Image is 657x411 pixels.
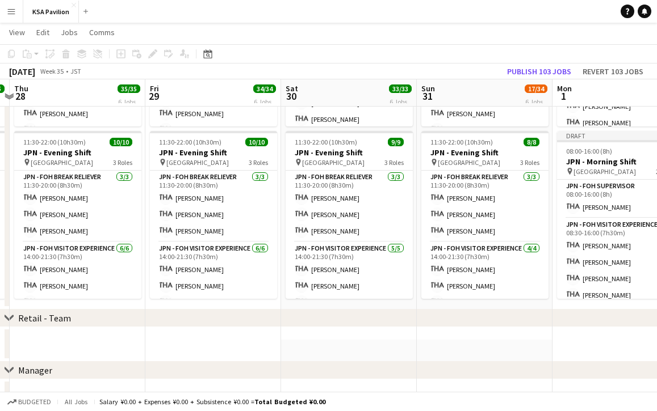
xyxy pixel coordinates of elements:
[421,171,549,242] app-card-role: JPN - FOH Break Reliever3/311:30-20:00 (8h30m)[PERSON_NAME][PERSON_NAME][PERSON_NAME]
[150,83,159,94] span: Fri
[574,167,636,176] span: [GEOGRAPHIC_DATA]
[70,67,81,75] div: JST
[295,138,357,146] span: 11:30-22:00 (10h30m)
[99,397,325,406] div: Salary ¥0.00 + Expenses ¥0.00 + Subsistence ¥0.00 =
[36,27,49,37] span: Edit
[61,27,78,37] span: Jobs
[9,66,35,77] div: [DATE]
[12,90,28,103] span: 28
[89,27,115,37] span: Comms
[384,158,404,167] span: 3 Roles
[254,94,275,103] div: 6 Jobs
[118,84,140,93] span: 35/35
[389,84,412,93] span: 33/33
[557,83,572,94] span: Mon
[520,158,539,167] span: 3 Roles
[525,84,547,93] span: 17/34
[85,25,119,40] a: Comms
[390,94,411,103] div: 6 Jobs
[23,138,86,146] span: 11:30-22:00 (10h30m)
[159,138,221,146] span: 11:30-22:00 (10h30m)
[37,67,66,75] span: Week 35
[110,138,132,146] span: 10/10
[150,131,277,299] app-job-card: 11:30-22:00 (10h30m)10/10JPN - Evening Shift [GEOGRAPHIC_DATA]3 RolesJPN - FOH Break Reliever3/31...
[6,396,53,408] button: Budgeted
[14,131,141,299] app-job-card: 11:30-22:00 (10h30m)10/10JPN - Evening Shift [GEOGRAPHIC_DATA]3 RolesJPN - FOH Break Reliever3/31...
[503,64,576,79] button: Publish 103 jobs
[421,83,435,94] span: Sun
[18,365,52,376] div: Manager
[302,158,365,167] span: [GEOGRAPHIC_DATA]
[9,27,25,37] span: View
[14,83,28,94] span: Thu
[286,147,413,158] h3: JPN - Evening Shift
[5,25,30,40] a: View
[56,25,82,40] a: Jobs
[286,242,413,346] app-card-role: JPN - FOH Visitor Experience5/514:00-21:30 (7h30m)[PERSON_NAME][PERSON_NAME]Fumiyo CHINEN
[148,90,159,103] span: 29
[555,90,572,103] span: 1
[18,398,51,406] span: Budgeted
[118,94,140,103] div: 6 Jobs
[421,147,549,158] h3: JPN - Evening Shift
[388,138,404,146] span: 9/9
[166,158,229,167] span: [GEOGRAPHIC_DATA]
[525,94,547,103] div: 6 Jobs
[14,171,141,242] app-card-role: JPN - FOH Break Reliever3/311:30-20:00 (8h30m)[PERSON_NAME][PERSON_NAME][PERSON_NAME]
[566,147,612,155] span: 08:00-16:00 (8h)
[253,84,276,93] span: 34/34
[286,131,413,299] app-job-card: 11:30-22:00 (10h30m)9/9JPN - Evening Shift [GEOGRAPHIC_DATA]3 RolesJPN - FOH Break Reliever3/311:...
[245,138,268,146] span: 10/10
[284,90,298,103] span: 30
[249,158,268,167] span: 3 Roles
[286,171,413,242] app-card-role: JPN - FOH Break Reliever3/311:30-20:00 (8h30m)[PERSON_NAME][PERSON_NAME][PERSON_NAME]
[23,1,79,23] button: KSA Pavilion
[524,138,539,146] span: 8/8
[286,83,298,94] span: Sat
[18,312,71,324] div: Retail - Team
[578,64,648,79] button: Revert 103 jobs
[113,158,132,167] span: 3 Roles
[430,138,493,146] span: 11:30-22:00 (10h30m)
[150,171,277,242] app-card-role: JPN - FOH Break Reliever3/311:30-20:00 (8h30m)[PERSON_NAME][PERSON_NAME][PERSON_NAME]
[254,397,325,406] span: Total Budgeted ¥0.00
[420,90,435,103] span: 31
[31,158,93,167] span: [GEOGRAPHIC_DATA]
[32,25,54,40] a: Edit
[438,158,500,167] span: [GEOGRAPHIC_DATA]
[14,147,141,158] h3: JPN - Evening Shift
[150,147,277,158] h3: JPN - Evening Shift
[421,242,549,330] app-card-role: JPN - FOH Visitor Experience4/414:00-21:30 (7h30m)[PERSON_NAME][PERSON_NAME][PERSON_NAME]
[421,131,549,299] app-job-card: 11:30-22:00 (10h30m)8/8JPN - Evening Shift [GEOGRAPHIC_DATA]3 RolesJPN - FOH Break Reliever3/311:...
[14,242,141,363] app-card-role: JPN - FOH Visitor Experience6/614:00-21:30 (7h30m)[PERSON_NAME][PERSON_NAME][PERSON_NAME]
[62,397,90,406] span: All jobs
[150,242,277,363] app-card-role: JPN - FOH Visitor Experience6/614:00-21:30 (7h30m)[PERSON_NAME][PERSON_NAME][PERSON_NAME]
